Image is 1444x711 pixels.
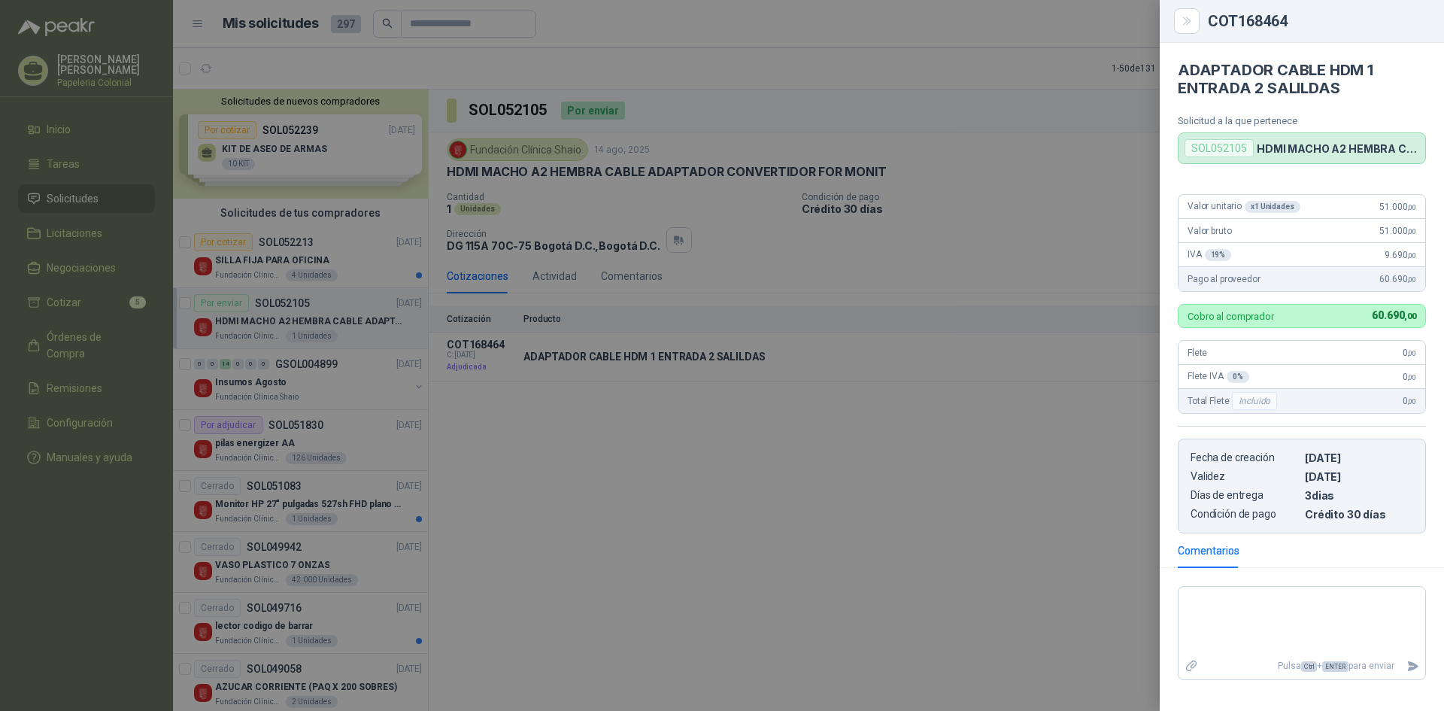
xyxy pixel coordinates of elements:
span: 0 [1403,372,1416,382]
span: IVA [1188,249,1231,261]
p: Cobro al comprador [1188,311,1274,321]
span: ENTER [1322,661,1348,672]
span: ,00 [1407,275,1416,284]
button: Enviar [1400,653,1425,679]
span: 0 [1403,396,1416,406]
button: Close [1178,12,1196,30]
span: ,00 [1407,203,1416,211]
p: Días de entrega [1191,489,1299,502]
div: Comentarios [1178,542,1239,559]
span: 60.690 [1372,309,1416,321]
p: Pulsa + para enviar [1204,653,1401,679]
p: 3 dias [1305,489,1413,502]
span: ,00 [1407,251,1416,260]
div: COT168464 [1208,14,1426,29]
span: ,00 [1407,397,1416,406]
span: ,00 [1404,311,1416,321]
span: 51.000 [1379,226,1416,236]
span: Ctrl [1301,661,1317,672]
span: 9.690 [1385,250,1416,260]
span: Flete [1188,348,1207,358]
div: x 1 Unidades [1245,201,1300,213]
span: ,00 [1407,373,1416,381]
p: HDMI MACHO A2 HEMBRA CABLE ADAPTADOR CONVERTIDOR FOR MONIT [1257,142,1419,155]
span: 0 [1403,348,1416,358]
div: Incluido [1232,392,1277,410]
span: 60.690 [1379,274,1416,284]
span: 51.000 [1379,202,1416,212]
p: Condición de pago [1191,508,1299,521]
p: Validez [1191,470,1299,483]
p: Fecha de creación [1191,451,1299,464]
div: 0 % [1227,371,1249,383]
span: Pago al proveedor [1188,274,1260,284]
h4: ADAPTADOR CABLE HDM 1 ENTRADA 2 SALILDAS [1178,61,1426,97]
div: 19 % [1205,249,1232,261]
p: Solicitud a la que pertenece [1178,115,1426,126]
p: [DATE] [1305,470,1413,483]
span: Valor unitario [1188,201,1300,213]
span: Flete IVA [1188,371,1249,383]
span: Valor bruto [1188,226,1231,236]
span: ,00 [1407,227,1416,235]
span: Total Flete [1188,392,1280,410]
span: ,00 [1407,349,1416,357]
div: SOL052105 [1185,139,1254,157]
p: [DATE] [1305,451,1413,464]
p: Crédito 30 días [1305,508,1413,521]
